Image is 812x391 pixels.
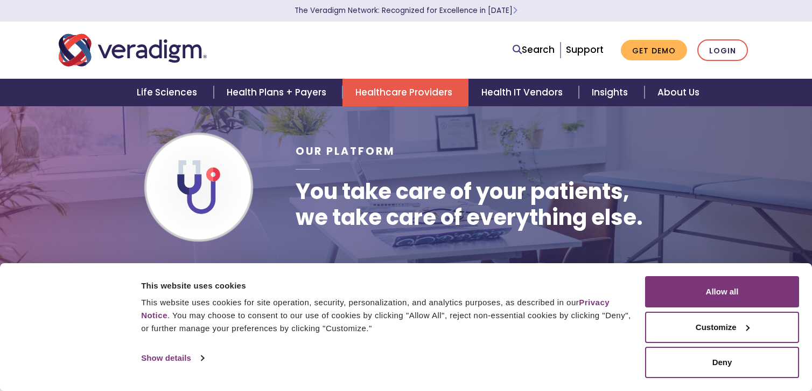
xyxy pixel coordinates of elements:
[513,5,517,16] span: Learn More
[141,279,633,292] div: This website uses cookies
[214,79,342,106] a: Health Plans + Payers
[579,79,644,106] a: Insights
[296,179,643,230] h1: You take care of your patients, we take care of everything else.
[295,5,517,16] a: The Veradigm Network: Recognized for Excellence in [DATE]Learn More
[141,350,204,366] a: Show details
[645,347,799,378] button: Deny
[697,39,748,61] a: Login
[342,79,468,106] a: Healthcare Providers
[296,144,395,159] span: Our Platform
[645,276,799,307] button: Allow all
[124,79,213,106] a: Life Sciences
[468,79,579,106] a: Health IT Vendors
[645,79,712,106] a: About Us
[141,296,633,335] div: This website uses cookies for site operation, security, personalization, and analytics purposes, ...
[566,43,604,56] a: Support
[513,43,555,57] a: Search
[645,312,799,343] button: Customize
[59,32,207,68] img: Veradigm logo
[621,40,687,61] a: Get Demo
